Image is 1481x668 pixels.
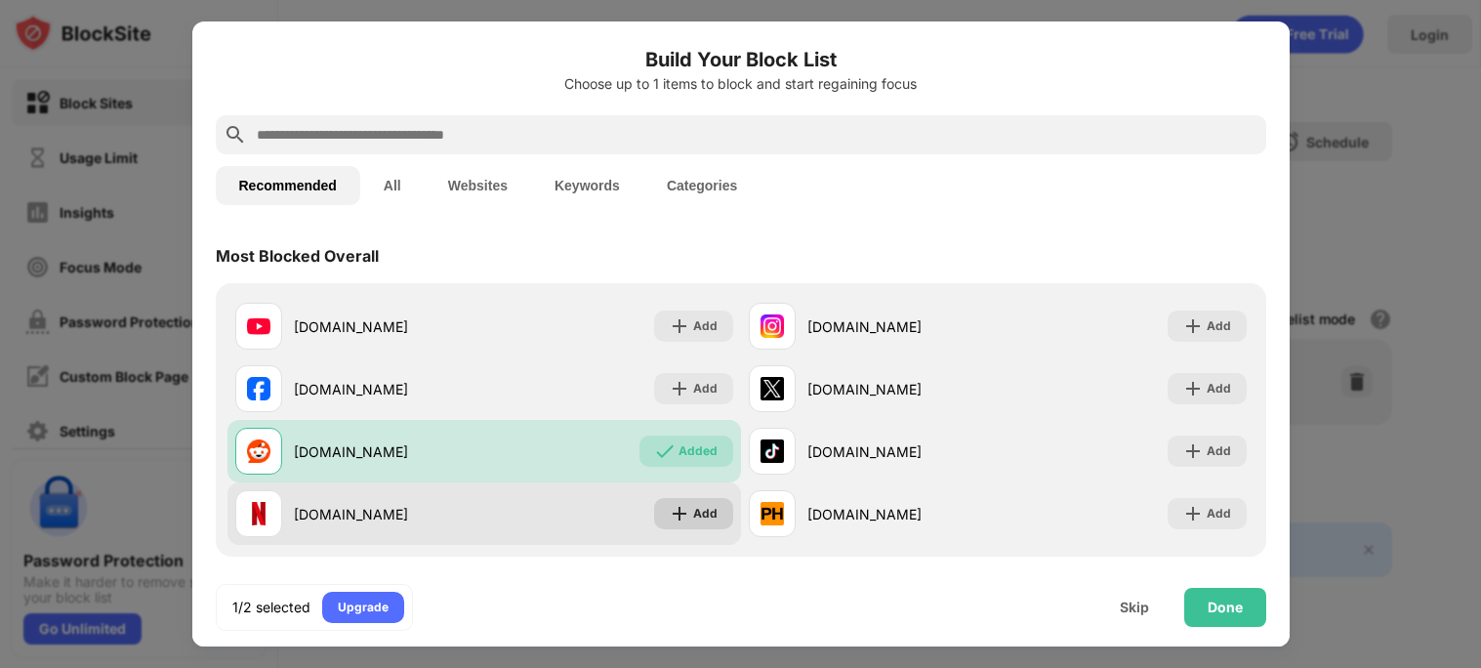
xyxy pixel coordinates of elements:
div: Add [693,379,718,398]
button: Recommended [216,166,360,205]
img: favicons [247,377,270,400]
div: [DOMAIN_NAME] [294,316,484,337]
img: favicons [247,439,270,463]
img: favicons [761,377,784,400]
div: Add [1207,316,1231,336]
div: Done [1208,600,1243,615]
div: Skip [1120,600,1149,615]
div: 1/2 selected [232,598,310,617]
div: Added [679,441,718,461]
div: [DOMAIN_NAME] [807,441,998,462]
div: Add [1207,504,1231,523]
div: [DOMAIN_NAME] [294,441,484,462]
img: favicons [761,314,784,338]
button: Websites [425,166,531,205]
button: All [360,166,425,205]
img: favicons [247,502,270,525]
div: Choose up to 1 items to block and start regaining focus [216,76,1266,92]
button: Categories [643,166,761,205]
div: [DOMAIN_NAME] [807,316,998,337]
h6: Build Your Block List [216,45,1266,74]
div: [DOMAIN_NAME] [807,379,998,399]
div: Upgrade [338,598,389,617]
div: Add [693,316,718,336]
div: [DOMAIN_NAME] [807,504,998,524]
div: Most Blocked Overall [216,246,379,266]
button: Keywords [531,166,643,205]
div: Add [693,504,718,523]
img: search.svg [224,123,247,146]
div: [DOMAIN_NAME] [294,379,484,399]
img: favicons [761,502,784,525]
div: Add [1207,441,1231,461]
img: favicons [247,314,270,338]
div: Add [1207,379,1231,398]
img: favicons [761,439,784,463]
div: [DOMAIN_NAME] [294,504,484,524]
